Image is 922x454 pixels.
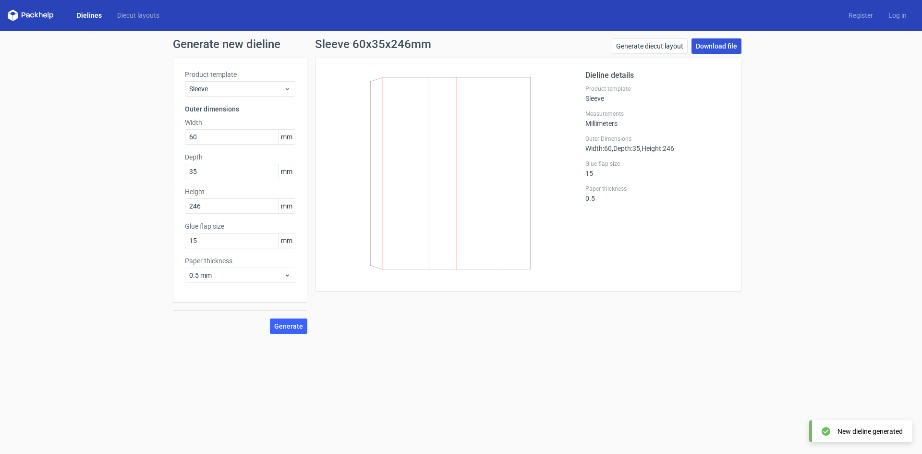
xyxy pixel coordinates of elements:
[612,38,688,54] a: Generate diecut layout
[640,145,674,152] span: , Height : 246
[315,38,431,50] h1: Sleeve 60x35x246mm
[585,110,729,127] div: Millimeters
[585,160,729,177] div: 15
[837,427,903,436] div: New dieline generated
[185,118,295,127] label: Width
[185,221,295,231] label: Glue flap size
[612,145,640,152] span: , Depth : 35
[585,110,729,118] label: Measurements
[278,130,295,144] span: mm
[278,199,295,213] span: mm
[881,11,914,20] a: Log in
[585,160,729,168] label: Glue flap size
[585,185,729,202] div: 0.5
[109,11,167,20] a: Diecut layouts
[189,84,284,94] span: Sleeve
[585,85,729,93] label: Product template
[185,104,295,114] h3: Outer dimensions
[278,233,295,248] span: mm
[185,70,295,79] label: Product template
[69,11,109,20] a: Dielines
[185,152,295,162] label: Depth
[185,256,295,266] label: Paper thickness
[278,164,295,179] span: mm
[585,85,729,102] div: Sleeve
[585,185,729,193] label: Paper thickness
[189,270,284,280] span: 0.5 mm
[585,70,729,81] h2: Dieline details
[691,38,741,54] a: Download file
[585,145,612,152] span: Width : 60
[185,187,295,196] label: Height
[173,38,749,50] h1: Generate new dieline
[841,11,881,20] a: Register
[270,319,307,334] button: Generate
[585,135,729,143] label: Outer Dimensions
[274,323,303,330] span: Generate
